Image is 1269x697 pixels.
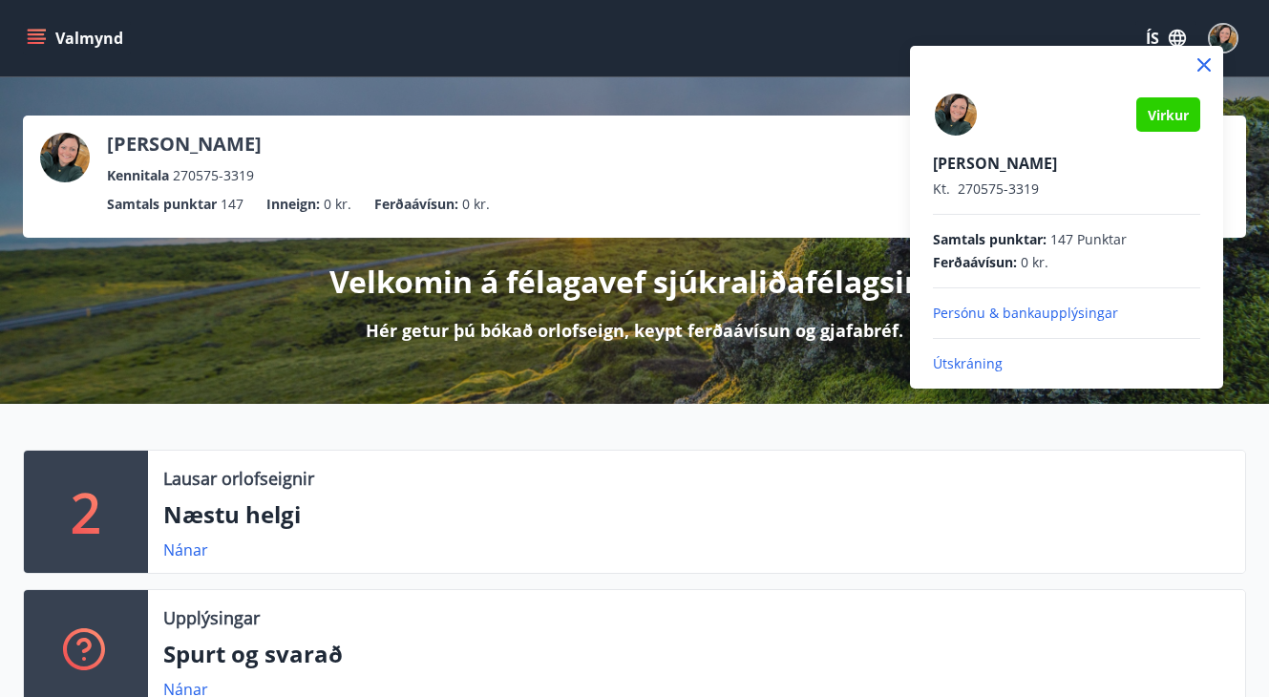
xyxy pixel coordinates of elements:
span: Samtals punktar : [933,230,1047,249]
p: [PERSON_NAME] [933,153,1200,174]
p: Útskráning [933,354,1200,373]
p: 270575-3319 [933,180,1200,199]
p: Persónu & bankaupplýsingar [933,304,1200,323]
span: Ferðaávísun : [933,253,1017,272]
span: Virkur [1148,106,1189,124]
img: ITljdAzsSniN7jwpHqfqG5BeyS3tc6n1fQvp86Bd.jpg [935,94,977,136]
span: Kt. [933,180,950,198]
span: 0 kr. [1021,253,1048,272]
span: 147 Punktar [1050,230,1127,249]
